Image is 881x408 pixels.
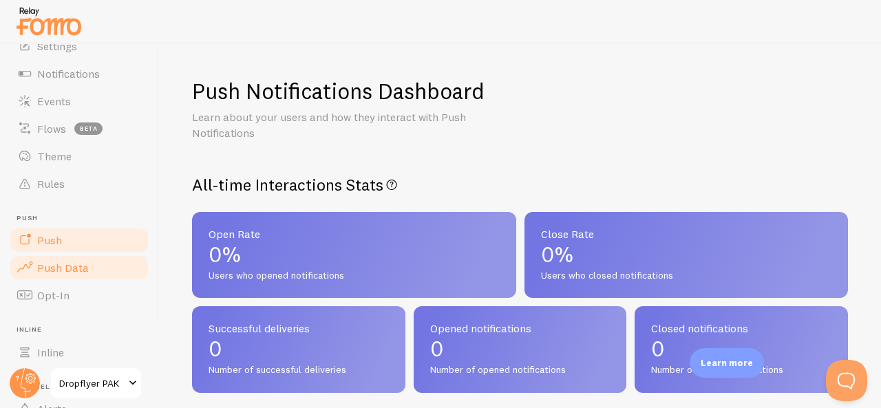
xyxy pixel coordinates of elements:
span: Open Rate [209,228,500,239]
span: Successful deliveries [209,323,389,334]
span: Number of opened notifications [430,364,611,376]
span: Events [37,94,71,108]
img: fomo-relay-logo-orange.svg [14,3,83,39]
p: 0 [430,338,611,360]
span: Opened notifications [430,323,611,334]
a: Push Data [8,254,150,281]
a: Dropflyer PAK [50,367,142,400]
span: Rules [37,177,65,191]
p: Learn about your users and how they interact with Push Notifications [192,109,522,141]
a: Flows beta [8,115,150,142]
span: Inline [17,325,150,334]
p: 0 [209,338,389,360]
a: Rules [8,170,150,197]
span: Flows [37,122,66,136]
span: Closed notifications [651,323,831,334]
span: Inline [37,345,64,359]
span: Number of successful deliveries [209,364,389,376]
a: Settings [8,32,150,60]
span: Theme [37,149,72,163]
span: Opt-In [37,288,70,302]
span: Notifications [37,67,100,80]
span: Number of closed notifications [651,364,831,376]
p: Learn more [701,356,753,369]
p: 0 [651,338,831,360]
a: Notifications [8,60,150,87]
span: Settings [37,39,77,53]
span: Users who closed notifications [541,270,832,282]
span: Push Data [37,261,89,275]
a: Events [8,87,150,115]
h2: All-time Interactions Stats [192,174,848,195]
p: 0% [209,244,500,266]
a: Inline [8,339,150,366]
span: Push [37,233,62,247]
span: Push [17,214,150,223]
p: 0% [541,244,832,266]
span: Users who opened notifications [209,270,500,282]
span: Close Rate [541,228,832,239]
span: beta [74,122,103,135]
a: Opt-In [8,281,150,309]
iframe: Help Scout Beacon - Open [826,360,867,401]
a: Theme [8,142,150,170]
div: Learn more [690,348,764,378]
a: Push [8,226,150,254]
span: Dropflyer PAK [59,375,125,391]
h1: Push Notifications Dashboard [192,77,485,105]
